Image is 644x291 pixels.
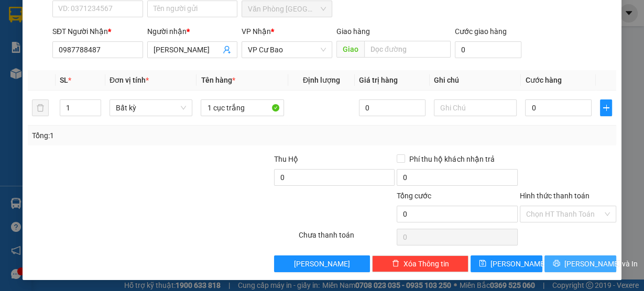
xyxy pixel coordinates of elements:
button: deleteXóa Thông tin [372,255,468,272]
span: save [479,260,486,268]
div: Người nhận [147,26,238,37]
span: Xóa Thông tin [403,258,449,270]
span: printer [553,260,560,268]
span: [PERSON_NAME] [490,258,547,270]
span: delete [392,260,399,268]
span: plus [601,104,612,112]
span: Văn Phòng Sài Gòn [248,1,326,17]
div: Tổng: 1 [32,130,249,141]
label: Cước giao hàng [455,27,507,36]
input: Dọc đường [364,41,451,58]
th: Ghi chú [430,70,521,91]
input: 0 [359,99,425,116]
input: Cước giao hàng [455,41,522,58]
div: Chưa thanh toán [298,229,396,248]
span: [PERSON_NAME] và In [564,258,638,270]
span: Tổng cước [397,192,431,200]
span: Tên hàng [201,76,235,84]
span: VP Nhận [242,27,271,36]
span: VP Cư Bao [248,42,326,58]
button: delete [32,99,49,116]
span: Giao [336,41,364,58]
input: VD: Bàn, Ghế [201,99,284,116]
button: save[PERSON_NAME] [471,255,542,272]
span: Giao hàng [336,27,370,36]
span: Giá trị hàng [359,76,398,84]
button: [PERSON_NAME] [274,255,370,272]
div: SĐT Người Nhận [52,26,143,37]
button: printer[PERSON_NAME] và In [544,255,616,272]
span: Cước hàng [525,76,561,84]
span: Định lượng [303,76,340,84]
button: plus [600,99,612,116]
span: Phí thu hộ khách nhận trả [405,153,498,165]
span: user-add [223,46,231,54]
span: Thu Hộ [274,155,298,163]
span: SL [60,76,68,84]
label: Hình thức thanh toán [520,192,590,200]
input: Ghi Chú [434,99,517,116]
span: Bất kỳ [116,100,187,116]
span: [PERSON_NAME] [294,258,350,270]
span: Đơn vị tính [110,76,149,84]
